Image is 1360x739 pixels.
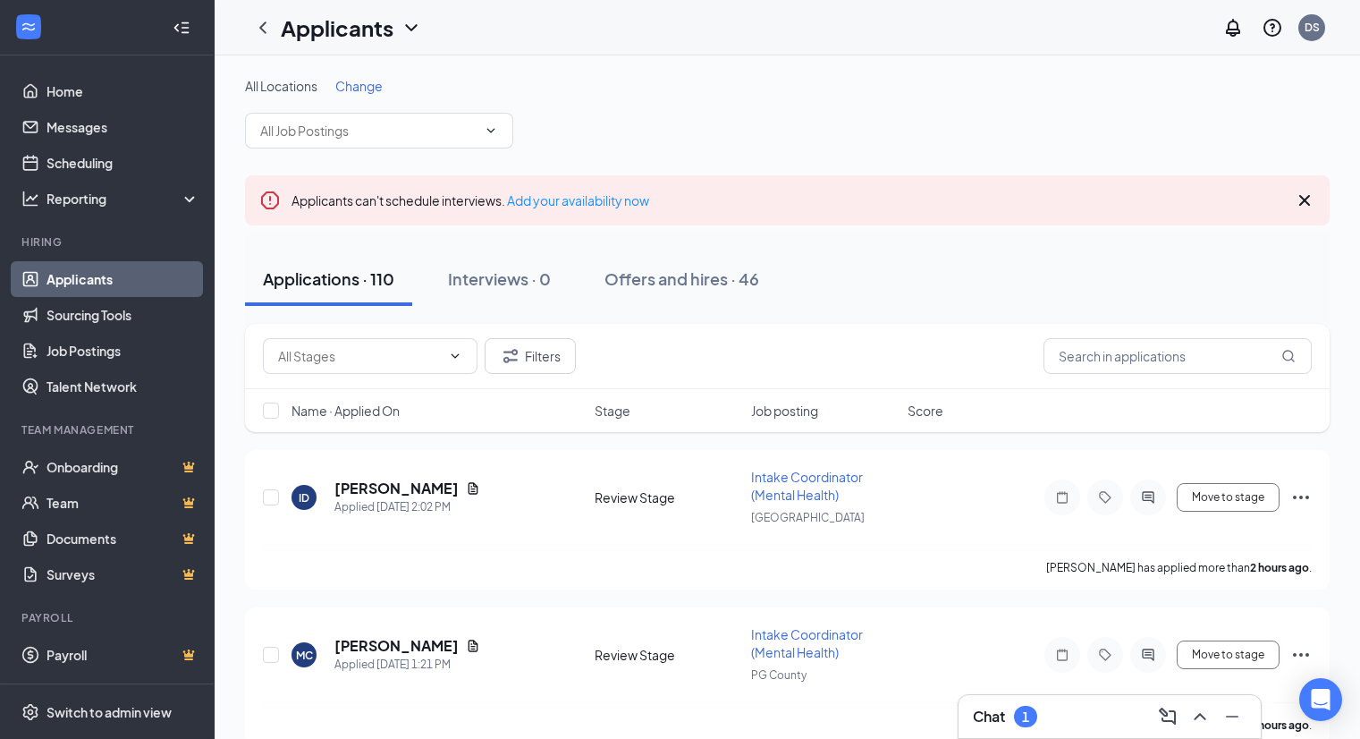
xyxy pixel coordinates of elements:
div: Applied [DATE] 2:02 PM [334,498,480,516]
svg: ChevronDown [448,349,462,363]
h5: [PERSON_NAME] [334,479,459,498]
input: All Job Postings [260,121,477,140]
svg: Document [466,639,480,653]
a: OnboardingCrown [46,449,199,485]
a: TeamCrown [46,485,199,521]
a: Scheduling [46,145,199,181]
span: Change [335,78,383,94]
svg: ChevronLeft [252,17,274,38]
svg: Ellipses [1290,644,1312,666]
a: Sourcing Tools [46,297,199,333]
input: Search in applications [1043,338,1312,374]
div: Review Stage [595,488,740,506]
div: MC [296,648,313,663]
button: Filter Filters [485,338,576,374]
svg: Error [259,190,281,211]
svg: Tag [1094,490,1116,505]
svg: ChevronDown [401,17,422,38]
a: Talent Network [46,369,199,404]
div: 1 [1022,709,1029,725]
svg: Notifications [1222,17,1244,38]
b: 3 hours ago [1250,718,1309,732]
svg: Filter [500,345,521,367]
input: All Stages [278,346,441,366]
svg: Tag [1094,648,1116,662]
b: 2 hours ago [1250,561,1309,574]
svg: ChevronUp [1189,706,1211,727]
div: Hiring [21,234,196,250]
button: ComposeMessage [1153,702,1182,731]
svg: QuestionInfo [1262,17,1283,38]
a: DocumentsCrown [46,521,199,556]
div: Review Stage [595,646,740,664]
button: Move to stage [1177,641,1280,669]
div: Applications · 110 [263,268,394,290]
div: Applied [DATE] 1:21 PM [334,656,480,674]
p: [PERSON_NAME] has applied more than . [1046,560,1312,575]
svg: ChevronDown [484,123,498,138]
svg: MagnifyingGlass [1281,349,1296,363]
a: SurveysCrown [46,556,199,592]
svg: Cross [1294,190,1315,211]
svg: Note [1052,490,1073,505]
button: Move to stage [1177,483,1280,512]
a: Messages [46,109,199,145]
span: [GEOGRAPHIC_DATA] [751,511,865,524]
svg: Settings [21,703,39,721]
div: ID [299,490,309,505]
span: Intake Coordinator (Mental Health) [751,626,863,660]
span: Name · Applied On [291,402,400,420]
svg: Analysis [21,190,39,208]
div: Reporting [46,190,200,208]
span: Score [908,402,943,420]
a: Applicants [46,261,199,297]
div: DS [1305,20,1320,35]
div: Team Management [21,422,196,437]
svg: Note [1052,648,1073,662]
div: Open Intercom Messenger [1299,678,1342,721]
svg: ActiveChat [1137,490,1159,505]
svg: WorkstreamLogo [20,18,38,36]
h1: Applicants [281,13,393,43]
span: Applicants can't schedule interviews. [291,192,649,208]
svg: Document [466,481,480,496]
svg: ComposeMessage [1157,706,1178,727]
span: PG County [751,668,807,682]
div: Payroll [21,610,196,625]
a: Add your availability now [507,192,649,208]
h5: [PERSON_NAME] [334,636,459,656]
a: Job Postings [46,333,199,369]
svg: Minimize [1221,706,1243,727]
span: Intake Coordinator (Mental Health) [751,469,863,503]
a: PayrollCrown [46,637,199,673]
span: Job posting [751,402,818,420]
a: Home [46,73,199,109]
div: Offers and hires · 46 [604,268,759,290]
span: All Locations [245,78,317,94]
div: Switch to admin view [46,703,172,721]
button: Minimize [1218,702,1246,731]
span: Stage [595,402,630,420]
button: ChevronUp [1186,702,1214,731]
svg: Collapse [173,19,190,37]
div: Interviews · 0 [448,268,551,290]
h3: Chat [973,707,1005,726]
svg: ActiveChat [1137,648,1159,662]
svg: Ellipses [1290,487,1312,508]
